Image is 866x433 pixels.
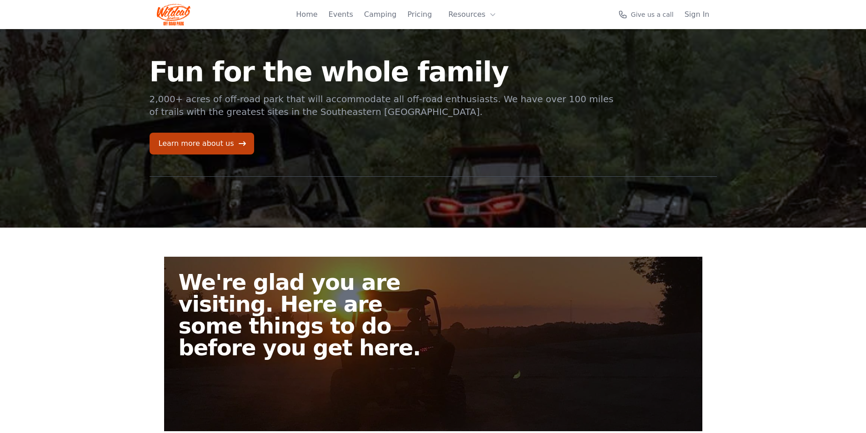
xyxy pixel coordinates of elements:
[685,9,710,20] a: Sign In
[631,10,674,19] span: Give us a call
[150,58,615,85] h1: Fun for the whole family
[407,9,432,20] a: Pricing
[150,133,254,154] a: Learn more about us
[157,4,191,25] img: Wildcat Logo
[164,257,702,431] a: We're glad you are visiting. Here are some things to do before you get here.
[443,5,502,24] button: Resources
[364,9,396,20] a: Camping
[179,271,441,358] h2: We're glad you are visiting. Here are some things to do before you get here.
[329,9,353,20] a: Events
[618,10,674,19] a: Give us a call
[296,9,317,20] a: Home
[150,93,615,118] p: 2,000+ acres of off-road park that will accommodate all off-road enthusiasts. We have over 100 mi...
